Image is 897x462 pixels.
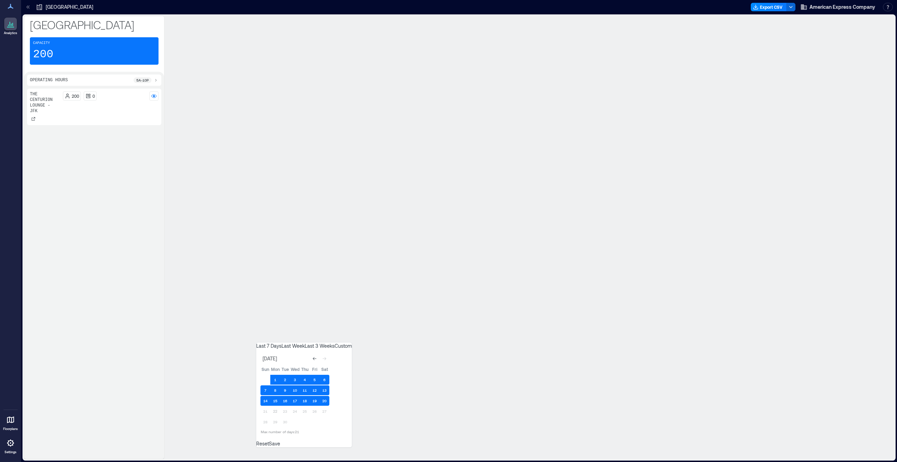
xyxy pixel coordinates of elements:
[282,343,305,349] span: Last Week
[260,364,270,374] th: Sunday
[30,18,159,32] p: [GEOGRAPHIC_DATA]
[282,367,289,372] span: Tue
[300,375,310,385] button: 4
[320,354,329,364] button: Go to next month
[290,406,300,416] button: 24
[280,406,290,416] button: 23
[270,406,280,416] button: 22
[310,364,320,374] th: Friday
[262,367,269,372] span: Sun
[33,40,50,46] p: Capacity
[260,406,270,416] button: 21
[260,396,270,406] button: 14
[30,91,60,114] p: The Centurion Lounge - JFK
[301,367,309,372] span: Thu
[260,417,270,427] button: 28
[290,385,300,395] button: 10
[256,342,282,349] button: Last 7 Days
[320,406,329,416] button: 27
[798,1,877,13] button: American Express Company
[269,440,280,447] button: Save
[290,364,300,374] th: Wednesday
[46,4,93,11] p: [GEOGRAPHIC_DATA]
[72,93,79,99] p: 200
[280,396,290,406] button: 16
[270,385,280,395] button: 8
[269,441,280,447] span: Save
[310,385,320,395] button: 12
[3,427,18,431] p: Floorplans
[300,396,310,406] button: 18
[321,367,328,372] span: Sat
[290,396,300,406] button: 17
[92,93,95,99] p: 0
[4,31,17,35] p: Analytics
[256,440,269,447] button: Reset
[751,3,787,11] button: Export CSV
[305,343,335,349] span: Last 3 Weeks
[291,367,299,372] span: Wed
[320,375,329,385] button: 6
[280,364,290,374] th: Tuesday
[271,367,280,372] span: Mon
[312,367,317,372] span: Fri
[280,385,290,395] button: 9
[2,435,19,456] a: Settings
[300,406,310,416] button: 25
[270,364,280,374] th: Monday
[33,47,53,62] p: 200
[270,375,280,385] button: 1
[320,396,329,406] button: 20
[136,77,149,83] p: 5a - 10p
[260,354,279,363] div: [DATE]
[256,441,269,447] span: Reset
[30,77,68,83] p: Operating Hours
[320,364,329,374] th: Saturday
[280,375,290,385] button: 2
[310,406,320,416] button: 26
[310,375,320,385] button: 5
[261,430,299,434] span: Max number of days: 21
[270,396,280,406] button: 15
[300,385,310,395] button: 11
[256,343,282,349] span: Last 7 Days
[2,15,19,37] a: Analytics
[280,417,290,427] button: 30
[305,342,335,349] button: Last 3 Weeks
[282,342,305,349] button: Last Week
[290,375,300,385] button: 3
[260,385,270,395] button: 7
[300,364,310,374] th: Thursday
[1,411,20,433] a: Floorplans
[335,342,352,349] button: Custom
[310,396,320,406] button: 19
[310,354,320,364] button: Go to previous month
[320,385,329,395] button: 13
[335,343,352,349] span: Custom
[270,417,280,427] button: 29
[809,4,875,11] span: American Express Company
[5,450,17,454] p: Settings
